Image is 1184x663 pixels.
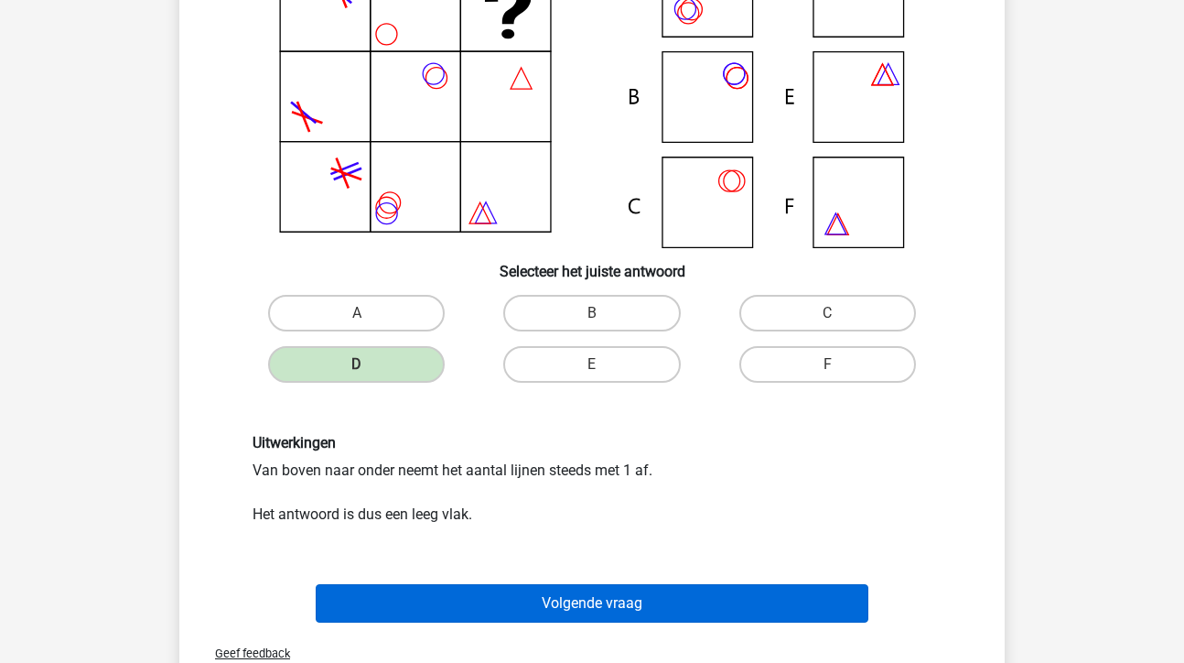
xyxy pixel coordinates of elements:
div: Van boven naar onder neemt het aantal lijnen steeds met 1 af. Het antwoord is dus een leeg vlak. [239,434,945,525]
label: D [268,346,445,383]
label: B [503,295,680,331]
button: Volgende vraag [316,584,869,623]
label: A [268,295,445,331]
label: F [739,346,916,383]
label: C [739,295,916,331]
h6: Uitwerkingen [253,434,931,451]
label: E [503,346,680,383]
h6: Selecteer het juiste antwoord [209,248,975,280]
span: Geef feedback [200,647,290,660]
